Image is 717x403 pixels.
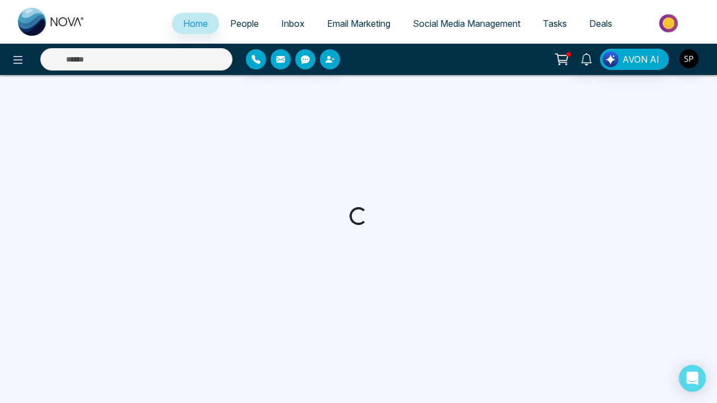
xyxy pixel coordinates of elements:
span: Inbox [281,18,305,29]
a: Tasks [532,13,578,34]
img: Market-place.gif [629,11,710,36]
img: Nova CRM Logo [18,8,85,36]
a: Social Media Management [402,13,532,34]
span: Social Media Management [413,18,520,29]
a: Inbox [270,13,316,34]
span: People [230,18,259,29]
button: AVON AI [600,49,669,70]
div: Open Intercom Messenger [679,365,706,392]
img: Lead Flow [603,51,618,67]
a: Deals [578,13,623,34]
span: Email Marketing [327,18,390,29]
a: Email Marketing [316,13,402,34]
span: AVON AI [622,53,659,66]
a: People [219,13,270,34]
a: Home [172,13,219,34]
span: Home [183,18,208,29]
span: Deals [589,18,612,29]
img: User Avatar [679,49,699,68]
span: Tasks [543,18,567,29]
